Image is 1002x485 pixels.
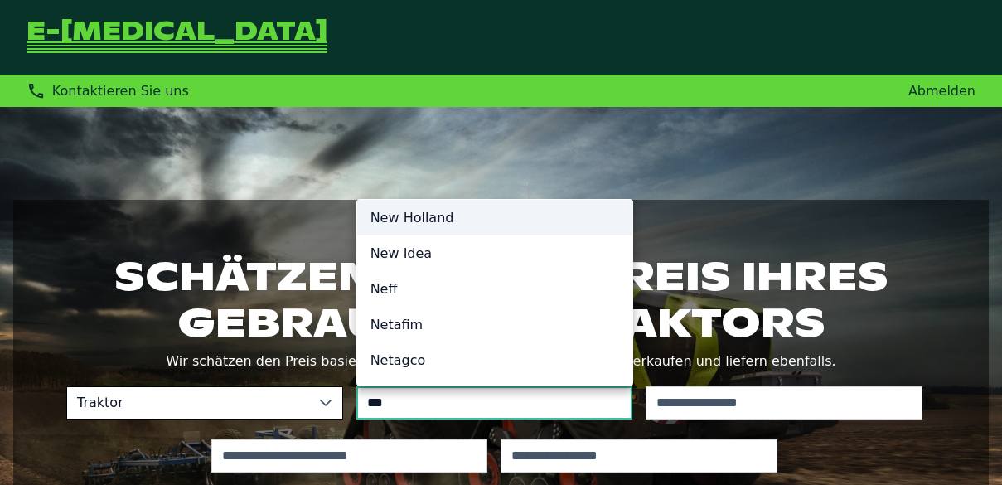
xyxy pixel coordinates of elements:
h1: Schätzen Sie den Preis Ihres gebrauchten Traktors [66,253,936,346]
span: Kontaktieren Sie uns [52,83,189,99]
li: Netafim [357,307,632,342]
div: Kontaktieren Sie uns [27,81,189,100]
li: New Holland [357,200,632,235]
li: Netagco [357,342,632,378]
li: Neff [357,271,632,307]
a: Zurück zur Startseite [27,20,327,55]
li: New Idea [357,235,632,271]
span: Traktor [67,387,309,419]
p: Wir schätzen den Preis basierend auf umfangreichen Preisdaten. Wir verkaufen und liefern ebenfalls. [66,350,936,373]
li: Nettuno [357,378,632,414]
a: Abmelden [908,83,975,99]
